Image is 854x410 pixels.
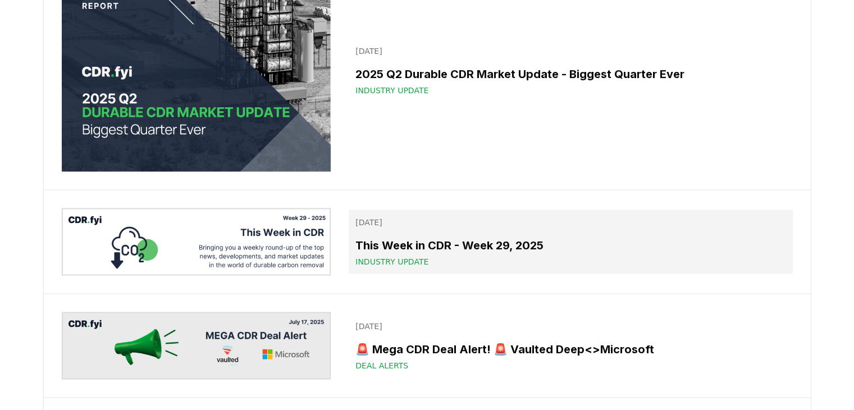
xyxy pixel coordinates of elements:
[62,208,331,275] img: This Week in CDR - Week 29, 2025 blog post image
[355,216,786,227] p: [DATE]
[349,38,792,102] a: [DATE]2025 Q2 Durable CDR Market Update - Biggest Quarter EverIndustry Update
[355,256,428,267] span: Industry Update
[349,209,792,274] a: [DATE]This Week in CDR - Week 29, 2025Industry Update
[355,340,786,357] h3: 🚨 Mega CDR Deal Alert! 🚨 Vaulted Deep<>Microsoft
[355,320,786,331] p: [DATE]
[349,313,792,377] a: [DATE]🚨 Mega CDR Deal Alert! 🚨 Vaulted Deep<>MicrosoftDeal Alerts
[355,84,428,95] span: Industry Update
[355,45,786,56] p: [DATE]
[355,65,786,82] h3: 2025 Q2 Durable CDR Market Update - Biggest Quarter Ever
[355,359,408,371] span: Deal Alerts
[355,236,786,253] h3: This Week in CDR - Week 29, 2025
[62,312,331,379] img: 🚨 Mega CDR Deal Alert! 🚨 Vaulted Deep<>Microsoft blog post image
